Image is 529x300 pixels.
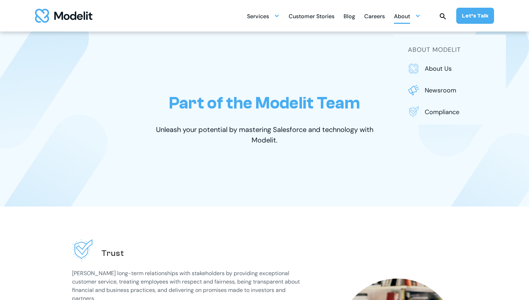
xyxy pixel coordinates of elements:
[394,10,410,24] div: About
[144,124,385,145] p: Unleash your potential by mastering Salesforce and technology with Modelit.
[425,107,492,117] p: Compliance
[462,12,488,20] div: Let’s Talk
[425,64,492,73] p: About us
[408,45,492,55] h5: about modelit
[408,106,492,118] a: Compliance
[364,10,385,24] div: Careers
[425,86,492,95] p: Newsroom
[289,10,334,24] div: Customer Stories
[344,10,355,24] div: Blog
[344,9,355,23] a: Blog
[101,248,124,259] h2: Trust
[394,9,421,23] div: About
[289,9,334,23] a: Customer Stories
[364,9,385,23] a: Careers
[35,9,92,23] img: modelit logo
[408,63,492,74] a: About us
[408,85,492,96] a: Newsroom
[247,10,269,24] div: Services
[35,9,92,23] a: home
[247,9,280,23] div: Services
[394,35,506,125] nav: About
[456,8,494,24] a: Let’s Talk
[169,93,360,113] h1: Part of the Modelit Team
